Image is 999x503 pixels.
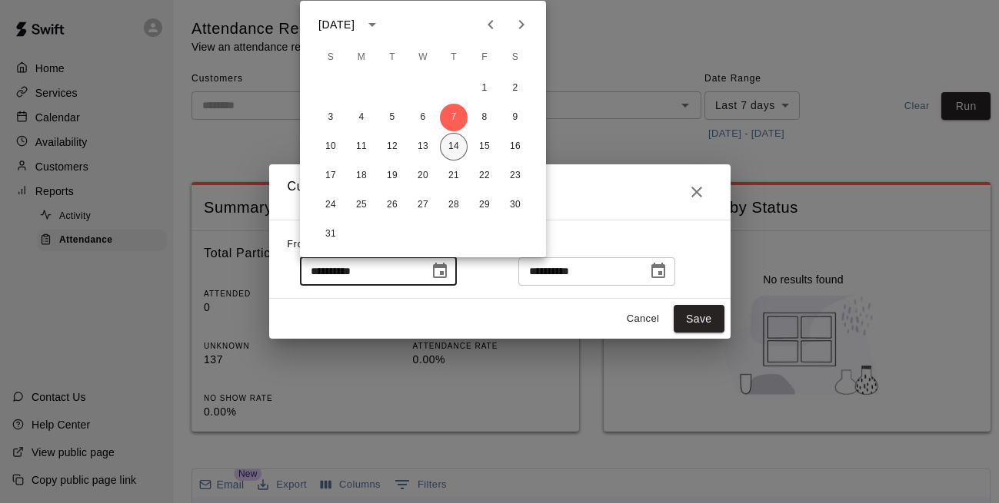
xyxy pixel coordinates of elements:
button: 10 [317,133,345,160]
button: 22 [471,162,498,190]
button: 9 [501,104,529,131]
button: 25 [348,191,375,219]
span: Friday [471,42,498,73]
span: Wednesday [409,42,437,73]
button: Choose date, selected date is Aug 14, 2025 [643,256,674,286]
button: 26 [378,191,406,219]
div: [DATE] [318,17,355,33]
button: 12 [378,133,406,160]
button: 31 [317,220,345,248]
h2: Custom Event Date [269,164,731,220]
button: 24 [317,191,345,219]
button: 3 [317,104,345,131]
button: 14 [440,133,468,160]
span: Monday [348,42,375,73]
button: Cancel [618,307,668,331]
button: 28 [440,191,468,219]
button: Choose date, selected date is Aug 7, 2025 [425,256,455,286]
button: Close [681,177,712,207]
button: 15 [471,133,498,160]
button: 17 [317,162,345,190]
button: 8 [471,104,498,131]
button: Previous month [475,9,506,40]
button: 5 [378,104,406,131]
button: 4 [348,104,375,131]
button: Save [674,305,724,333]
button: 30 [501,191,529,219]
button: 20 [409,162,437,190]
button: 11 [348,133,375,160]
button: 7 [440,104,468,131]
span: Tuesday [378,42,406,73]
button: calendar view is open, switch to year view [359,12,385,38]
span: Saturday [501,42,529,73]
button: 2 [501,74,529,102]
button: 16 [501,133,529,160]
span: Sunday [317,42,345,73]
button: 1 [471,74,498,102]
button: 21 [440,162,468,190]
button: 6 [409,104,437,131]
button: 23 [501,162,529,190]
button: 18 [348,162,375,190]
button: 19 [378,162,406,190]
span: From Date [288,239,338,250]
button: Next month [506,9,537,40]
button: 29 [471,191,498,219]
button: 13 [409,133,437,160]
span: Thursday [440,42,468,73]
button: 27 [409,191,437,219]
